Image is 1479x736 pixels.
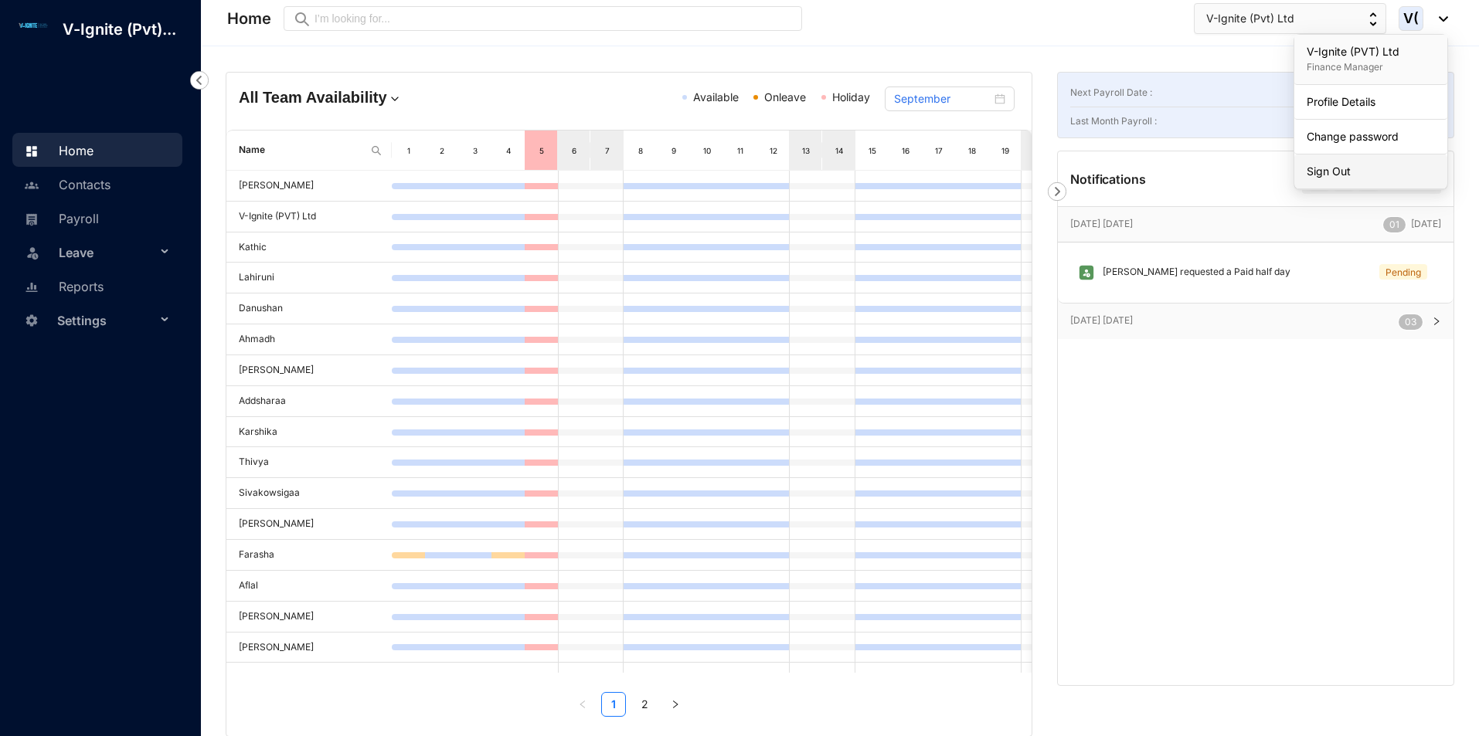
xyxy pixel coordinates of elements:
[226,417,392,448] td: Karshika
[570,692,595,717] button: left
[1194,3,1386,34] button: V-Ignite (Pvt) Ltd
[1431,16,1448,22] img: dropdown-black.8e83cc76930a90b1a4fdb6d089b7bf3a.svg
[226,540,392,571] td: Farasha
[1369,12,1377,26] img: up-down-arrow.74152d26bf9780fbf563ca9c90304185.svg
[998,143,1011,158] div: 19
[226,171,392,202] td: [PERSON_NAME]
[1058,304,1453,339] div: [DATE] [DATE]03
[1070,170,1146,188] p: Notifications
[671,700,680,709] span: right
[226,633,392,663] td: [PERSON_NAME]
[226,386,392,417] td: Addsharaa
[25,314,39,327] img: settings-unselected.1febfda315e6e19643a1.svg
[20,177,110,192] a: Contacts
[833,143,846,158] div: 14
[663,692,688,717] button: right
[899,143,913,158] div: 16
[226,478,392,509] td: Sivakowsigaa
[632,692,657,717] li: 2
[663,692,688,717] li: Next Page
[1070,313,1399,328] p: [DATE] [DATE]
[25,212,39,226] img: payroll-unselected.b590312f920e76f0c668.svg
[20,143,93,158] a: Home
[15,21,50,30] img: log
[20,211,99,226] a: Payroll
[226,293,392,324] td: Danushan
[1048,182,1066,201] img: nav-icon-right.af6afadce00d159da59955279c43614e.svg
[634,143,648,158] div: 8
[469,143,482,158] div: 3
[50,19,189,40] p: V-Ignite (Pvt)...
[239,143,364,158] span: Name
[734,143,747,158] div: 11
[370,144,382,157] img: search.8ce656024d3affaeffe32e5b30621cb7.svg
[59,237,156,268] span: Leave
[1396,219,1399,230] span: 1
[601,692,626,717] li: 1
[226,324,392,355] td: Ahmadh
[1206,10,1294,27] span: V-Ignite (Pvt) Ltd
[12,269,182,303] li: Reports
[25,178,39,192] img: people-unselected.118708e94b43a90eceab.svg
[578,700,587,709] span: left
[1078,264,1095,281] img: leave.374b2f88bfaf12c8fe9851573f569098.svg
[535,143,548,158] div: 5
[1307,59,1435,75] p: Finance Manager
[866,143,879,158] div: 15
[25,144,39,158] img: home.c6720e0a13eba0172344.svg
[1411,316,1416,327] span: 3
[1385,265,1421,279] p: Pending
[314,10,793,27] input: I’m looking for...
[693,90,739,103] span: Available
[767,143,780,158] div: 12
[633,693,656,716] a: 2
[602,693,625,716] a: 1
[226,202,392,232] td: V-Ignite (PVT) Ltd
[1307,44,1435,59] p: V-Ignite (PVT) Ltd
[1058,207,1453,242] div: [DATE] [DATE]01[DATE]
[601,143,614,158] div: 7
[226,355,392,386] td: [PERSON_NAME]
[12,133,182,167] li: Home
[227,8,271,29] p: Home
[965,143,978,158] div: 18
[1383,217,1406,232] sup: 01
[226,232,392,263] td: Kathic
[226,509,392,540] td: [PERSON_NAME]
[20,279,104,294] a: Reports
[1432,317,1441,326] span: right
[403,143,416,158] div: 1
[226,663,392,694] td: Abinayan
[1399,314,1423,330] sup: 03
[933,143,946,158] div: 17
[226,602,392,633] td: [PERSON_NAME]
[12,201,182,235] li: Payroll
[226,263,392,293] td: Lahiruni
[668,143,681,158] div: 9
[701,143,714,158] div: 10
[800,143,812,158] div: 13
[57,305,156,336] span: Settings
[239,86,498,108] h4: All Team Availability
[568,143,580,158] div: 6
[387,91,403,107] img: dropdown.780994ddfa97fca24b89f58b1de131fa.svg
[12,167,182,201] li: Contacts
[502,143,515,158] div: 4
[764,90,806,103] span: Onleave
[226,571,392,602] td: Aflal
[190,71,209,90] img: nav-icon-left.19a07721e4dec06a274f6d07517f07b7.svg
[1383,216,1441,232] p: [DATE]
[570,692,595,717] li: Previous Page
[1095,264,1290,281] p: [PERSON_NAME] requested a Paid half day
[226,447,392,478] td: Thivya
[894,90,991,107] input: Select month
[25,280,39,294] img: report-unselected.e6a6b4230fc7da01f883.svg
[1405,316,1411,327] span: 0
[832,90,870,103] span: Holiday
[1070,114,1157,129] p: Last Month Payroll :
[1070,85,1152,100] p: Next Payroll Date :
[1403,12,1419,25] span: V(
[25,245,40,260] img: leave-unselected.2934df6273408c3f84d9.svg
[1389,219,1396,230] span: 0
[1032,143,1044,158] div: 20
